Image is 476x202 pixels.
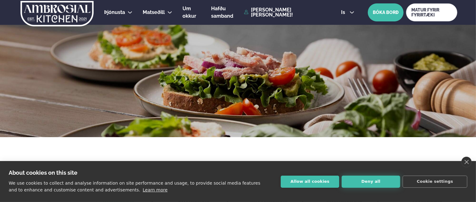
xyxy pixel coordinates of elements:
[244,7,327,17] a: [PERSON_NAME] [PERSON_NAME]!
[183,5,201,20] a: Um okkur
[368,3,404,21] button: BÓKA BORÐ
[403,176,467,188] button: Cookie settings
[104,9,125,15] span: Þjónusta
[461,157,472,167] a: close
[336,10,359,15] button: is
[143,9,165,15] span: Matseðill
[211,5,241,20] a: Hafðu samband
[143,187,168,192] a: Learn more
[341,10,347,15] span: is
[143,9,165,16] a: Matseðill
[211,6,233,19] span: Hafðu samband
[9,169,77,176] strong: About cookies on this site
[342,176,400,188] button: Deny all
[9,181,260,192] p: We use cookies to collect and analyse information on site performance and usage, to provide socia...
[406,3,457,21] a: MATUR FYRIR FYRIRTÆKI
[281,176,339,188] button: Allow all cookies
[20,1,94,26] img: logo
[104,9,125,16] a: Þjónusta
[183,6,196,19] span: Um okkur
